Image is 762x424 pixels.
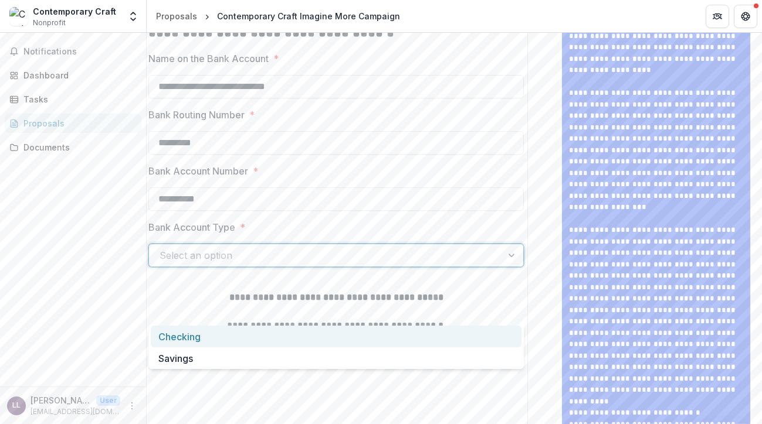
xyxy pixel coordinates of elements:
div: Dashboard [23,69,132,81]
div: Proposals [23,117,132,129]
a: Proposals [151,8,202,25]
div: Tasks [23,93,132,105]
button: Open entity switcher [125,5,141,28]
div: Proposals [156,10,197,22]
p: [PERSON_NAME] [31,394,92,406]
div: Select options list [148,326,524,369]
div: Checking [151,326,521,347]
div: Liz Lenthe [12,402,21,409]
a: Proposals [5,114,141,133]
p: Bank Account Number [148,164,248,178]
p: Bank Routing Number [148,108,245,122]
div: Contemporary Craft [33,5,116,18]
img: Contemporary Craft [9,7,28,26]
button: Get Help [734,5,757,28]
button: Notifications [5,42,141,61]
p: [EMAIL_ADDRESS][DOMAIN_NAME] [31,406,120,417]
p: Name on the Bank Account [148,52,269,66]
a: Tasks [5,90,141,109]
div: Savings [151,347,521,369]
a: Dashboard [5,66,141,85]
button: More [125,399,139,413]
p: Bank Account Type [148,220,235,234]
p: User [96,395,120,406]
span: Notifications [23,47,137,57]
a: Documents [5,138,141,157]
div: Documents [23,141,132,153]
nav: breadcrumb [151,8,405,25]
div: Contemporary Craft Imagine More Campaign [217,10,400,22]
span: Nonprofit [33,18,66,28]
button: Partners [706,5,729,28]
